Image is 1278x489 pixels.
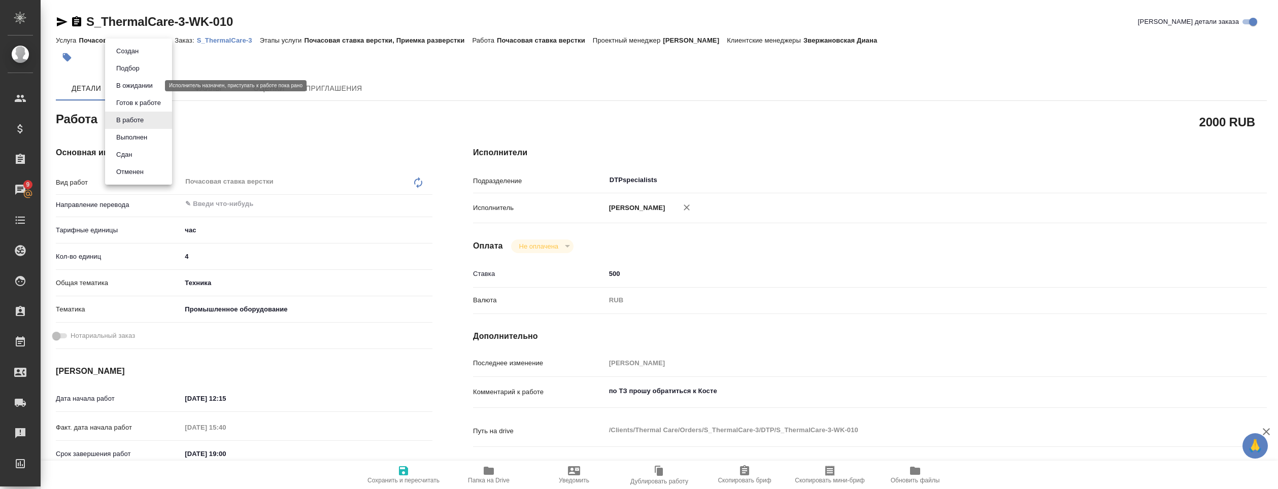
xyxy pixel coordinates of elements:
[113,80,156,91] button: В ожидании
[113,115,147,126] button: В работе
[113,97,164,109] button: Готов к работе
[113,46,142,57] button: Создан
[113,63,143,74] button: Подбор
[113,132,150,143] button: Выполнен
[113,149,135,160] button: Сдан
[113,166,147,178] button: Отменен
